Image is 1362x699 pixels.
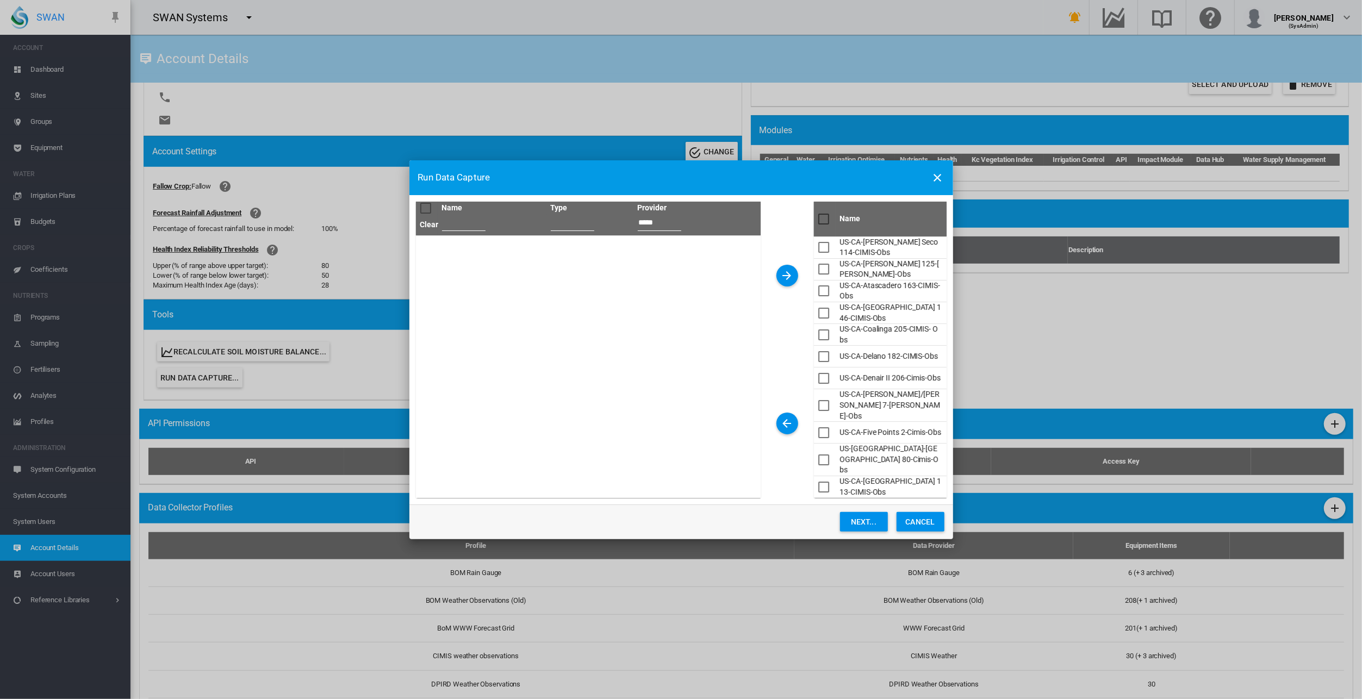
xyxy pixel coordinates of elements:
[927,167,949,189] button: icon-close
[836,302,947,323] td: US-CA-[GEOGRAPHIC_DATA] 146-CIMIS-Obs
[836,259,947,280] td: US-CA-[PERSON_NAME] 125-[PERSON_NAME]-Obs
[931,171,944,184] md-icon: icon-close
[836,280,947,302] td: US-CA-Atascadero 163-CIMIS-Obs
[776,413,798,434] button: icon-arrow-left
[781,417,794,430] md-icon: icon-arrow-left
[836,346,947,367] td: US-CA-Delano 182-CIMIS-Obs
[420,220,439,229] a: Clear
[836,422,947,443] td: US-CA-Five Points 2-Cimis-Obs
[781,269,794,282] md-icon: icon-arrow-right
[836,476,947,497] td: US-CA-[GEOGRAPHIC_DATA] 113-CIMIS-Obs
[836,444,947,476] td: US-[GEOGRAPHIC_DATA]-[GEOGRAPHIC_DATA] 80-Cimis-Obs
[418,171,924,184] div: Run Data Capture
[897,512,944,532] button: Cancel
[840,512,888,532] button: Next...
[836,389,947,421] td: US-CA-[PERSON_NAME]/[PERSON_NAME] 7-[PERSON_NAME]-Obs
[836,367,947,389] td: US-CA-Denair II 206-Cimis-Obs
[836,324,947,345] td: US-CA-Coalinga 205-CIMIS- Obs
[438,202,546,215] th: Name
[633,202,761,215] th: Provider
[836,237,947,258] td: US-CA-[PERSON_NAME] Seco 114-CIMIS-Obs
[776,265,798,286] button: icon-arrow-right
[546,202,633,215] th: Type
[836,202,947,236] th: Name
